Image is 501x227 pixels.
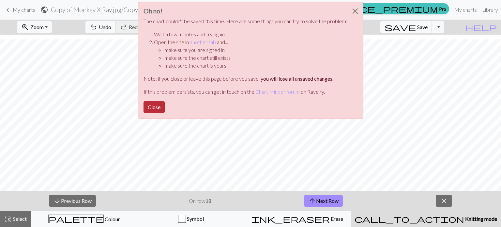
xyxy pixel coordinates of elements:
p: The chart couldn't be saved this time. Here are some things you can try to solve the problem: [144,17,347,25]
span: palette [49,214,103,223]
span: Erase [330,216,343,222]
h3: Oh no! [144,7,347,15]
button: Colour [31,211,138,227]
p: Note: if you close or leave this page before you save, [144,75,347,83]
button: Previous Row [49,195,96,207]
li: Wait a few minutes and try again [154,30,347,38]
strong: you will lose all unsaved changes. [261,75,333,82]
span: ink_eraser [251,214,330,223]
li: make sure the chart still exists [164,54,347,62]
p: If this problem persists, you can get in touch on the on Ravelry. [144,88,347,96]
span: arrow_upward [308,196,316,205]
li: make sure the chart is yours [164,62,347,70]
button: Knitting mode [351,211,501,227]
span: call_to_action [355,214,464,223]
span: Symbol [186,216,204,222]
span: Select [12,216,27,222]
span: close [440,196,448,205]
strong: 18 [205,198,211,204]
span: arrow_downward [53,196,61,205]
button: Close [347,2,363,20]
a: Chart Minder forum [255,89,300,95]
button: Erase [244,211,351,227]
a: another tab [190,39,216,45]
button: Next Row [304,195,343,207]
p: On row [189,197,211,205]
span: highlight_alt [4,214,12,223]
span: Knitting mode [464,216,497,222]
button: Close [144,101,165,113]
button: Symbol [138,211,244,227]
li: make sure you are signed in [164,46,347,54]
li: Open the site in and... [154,38,347,70]
span: Colour [104,216,120,222]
